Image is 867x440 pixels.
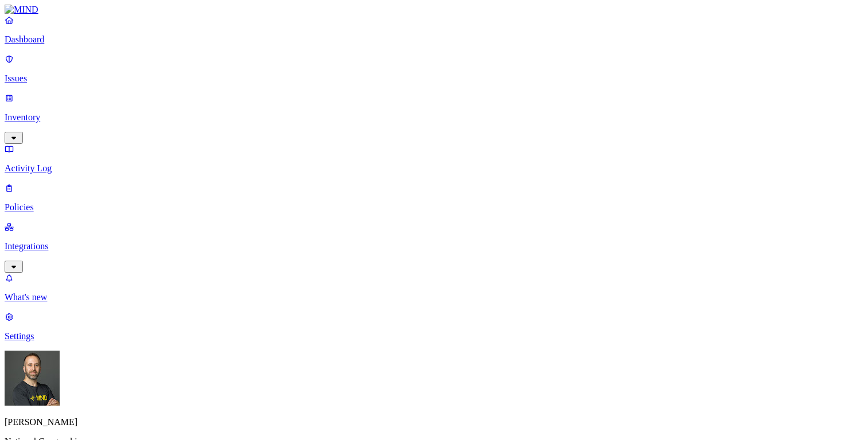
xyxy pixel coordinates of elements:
a: Integrations [5,222,862,271]
p: Integrations [5,241,862,252]
a: Settings [5,312,862,341]
p: Activity Log [5,163,862,174]
img: Tom Mayblum [5,351,60,406]
p: Inventory [5,112,862,123]
a: Activity Log [5,144,862,174]
a: Policies [5,183,862,213]
p: What's new [5,292,862,302]
a: Dashboard [5,15,862,45]
a: Inventory [5,93,862,142]
a: MIND [5,5,862,15]
img: MIND [5,5,38,15]
p: Settings [5,331,862,341]
p: Policies [5,202,862,213]
a: Issues [5,54,862,84]
p: Dashboard [5,34,862,45]
a: What's new [5,273,862,302]
p: Issues [5,73,862,84]
p: [PERSON_NAME] [5,417,862,427]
